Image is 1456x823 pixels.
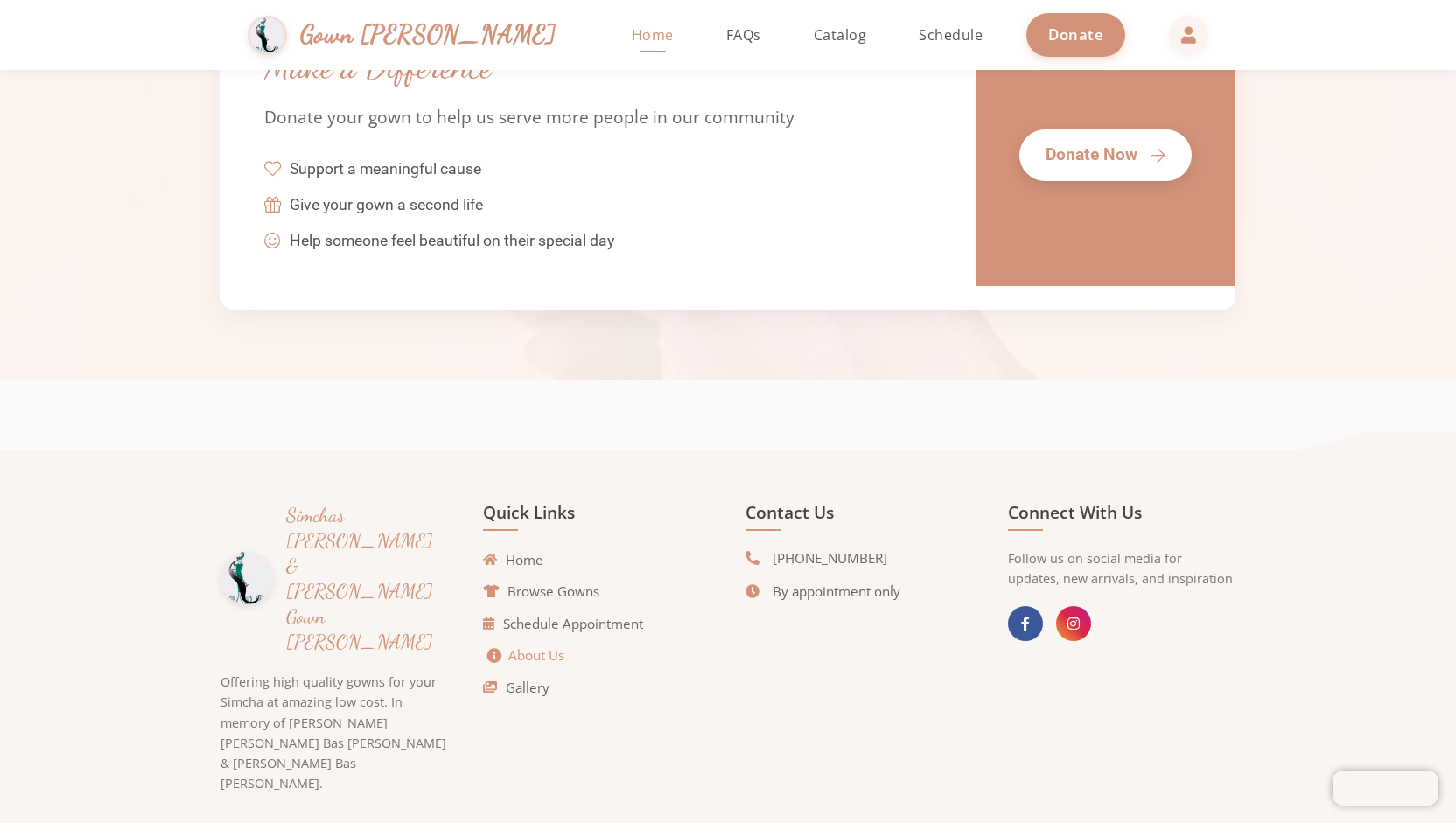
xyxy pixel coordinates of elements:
span: Donate Now [1046,143,1137,168]
a: Gallery [483,678,549,698]
span: Donate [1048,24,1103,45]
img: Gown Gmach Logo [248,16,287,55]
h4: Quick Links [483,502,710,531]
h2: Make a Difference [264,45,932,87]
h3: Simchas [PERSON_NAME] & [PERSON_NAME] Gown [PERSON_NAME] [286,502,448,655]
span: Catalog [814,25,867,45]
a: Gown [PERSON_NAME] [248,11,574,59]
p: Donate your gown to help us serve more people in our community [264,104,932,131]
h4: Connect With Us [1008,502,1235,531]
span: Give your gown a second life [290,193,483,216]
span: FAQs [726,25,761,45]
span: Home [632,25,674,45]
a: Browse Gowns [483,582,599,602]
img: Gown Gmach Logo [220,552,273,604]
a: Donate [1026,13,1125,56]
span: [PHONE_NUMBER] [773,548,887,568]
p: Offering high quality gowns for your Simcha at amazing low cost. In memory of [PERSON_NAME] [PERS... [220,672,448,792]
span: Help someone feel beautiful on their special day [290,229,614,252]
h4: Contact Us [745,502,973,531]
a: About Us [487,645,564,666]
span: By appointment only [773,582,900,602]
iframe: Chatra live chat [1333,771,1438,806]
a: Home [483,550,543,570]
a: Donate Now [1019,129,1192,181]
a: Schedule Appointment [483,614,643,634]
span: Gown [PERSON_NAME] [300,16,556,53]
p: Follow us on social media for updates, new arrivals, and inspiration [1008,548,1235,589]
span: Support a meaningful cause [290,157,481,180]
span: Schedule [919,25,983,45]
